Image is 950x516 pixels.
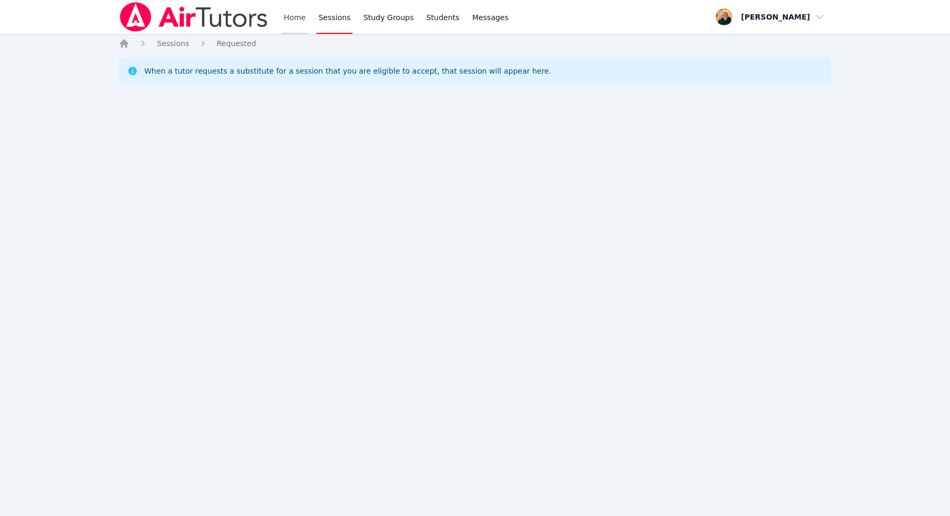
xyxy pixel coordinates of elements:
div: When a tutor requests a substitute for a session that you are eligible to accept, that session wi... [144,66,551,76]
span: Messages [472,12,509,23]
span: Requested [217,39,256,48]
a: Sessions [157,38,189,49]
img: Air Tutors [119,2,269,32]
a: Requested [217,38,256,49]
nav: Breadcrumb [119,38,831,49]
span: Sessions [157,39,189,48]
